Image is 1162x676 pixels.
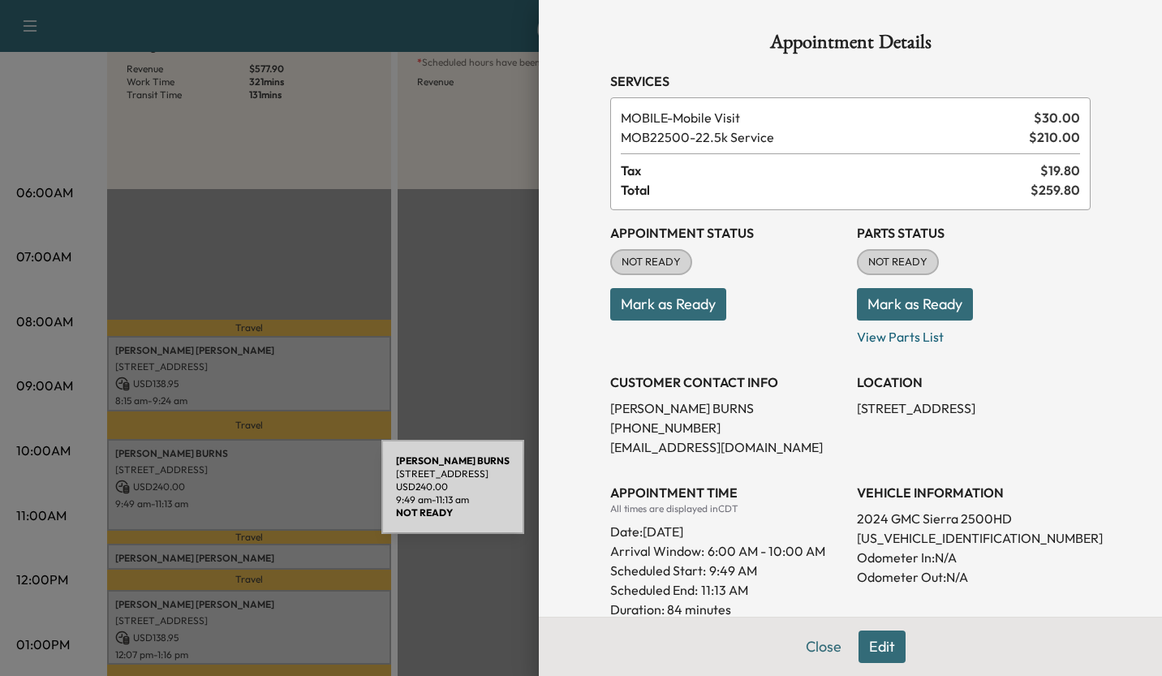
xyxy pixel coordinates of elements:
[610,32,1091,58] h1: Appointment Details
[708,541,825,561] span: 6:00 AM - 10:00 AM
[857,288,973,321] button: Mark as Ready
[857,567,1091,587] p: Odometer Out: N/A
[610,483,844,502] h3: APPOINTMENT TIME
[610,418,844,437] p: [PHONE_NUMBER]
[859,254,937,270] span: NOT READY
[610,437,844,457] p: [EMAIL_ADDRESS][DOMAIN_NAME]
[857,548,1091,567] p: Odometer In: N/A
[857,223,1091,243] h3: Parts Status
[610,71,1091,91] h3: Services
[857,528,1091,548] p: [US_VEHICLE_IDENTIFICATION_NUMBER]
[709,561,757,580] p: 9:49 AM
[857,321,1091,347] p: View Parts List
[610,515,844,541] div: Date: [DATE]
[610,372,844,392] h3: CUSTOMER CONTACT INFO
[610,223,844,243] h3: Appointment Status
[621,161,1040,180] span: Tax
[859,631,906,663] button: Edit
[610,288,726,321] button: Mark as Ready
[857,509,1091,528] p: 2024 GMC Sierra 2500HD
[857,398,1091,418] p: [STREET_ADDRESS]
[1031,180,1080,200] span: $ 259.80
[795,631,852,663] button: Close
[857,483,1091,502] h3: VEHICLE INFORMATION
[621,108,1027,127] span: Mobile Visit
[701,580,748,600] p: 11:13 AM
[610,580,698,600] p: Scheduled End:
[610,398,844,418] p: [PERSON_NAME] BURNS
[610,502,844,515] div: All times are displayed in CDT
[1040,161,1080,180] span: $ 19.80
[612,254,691,270] span: NOT READY
[1029,127,1080,147] span: $ 210.00
[621,180,1031,200] span: Total
[610,561,706,580] p: Scheduled Start:
[621,127,1022,147] span: 22.5k Service
[1034,108,1080,127] span: $ 30.00
[610,600,844,619] p: Duration: 84 minutes
[857,372,1091,392] h3: LOCATION
[610,541,844,561] p: Arrival Window:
